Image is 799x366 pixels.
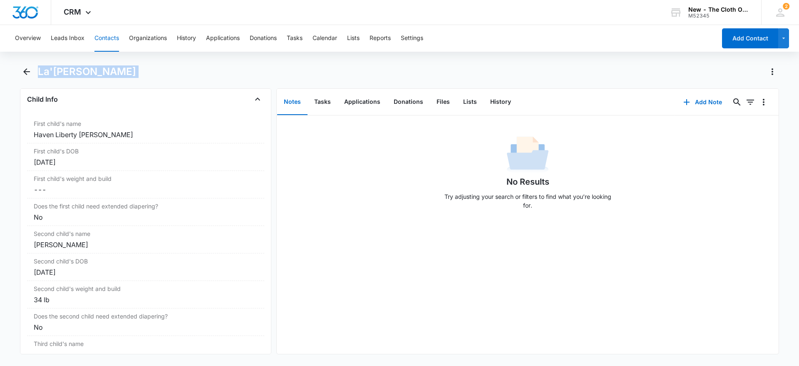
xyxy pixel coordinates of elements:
[313,25,337,52] button: Calendar
[34,147,258,155] label: First child's DOB
[27,198,264,226] div: Does the first child need extended diapering?No
[688,13,749,19] div: account id
[722,28,778,48] button: Add Contact
[370,25,391,52] button: Reports
[27,171,264,198] div: First child's weight and build---
[783,3,789,10] div: notifications count
[34,130,258,140] div: Haven Liberty [PERSON_NAME]
[27,116,264,143] div: First child's nameHaven Liberty [PERSON_NAME]
[177,25,196,52] button: History
[64,8,81,16] span: CRM
[347,25,360,52] button: Lists
[20,65,33,78] button: Back
[34,229,258,238] label: Second child's name
[387,89,430,115] button: Donations
[34,350,258,360] dd: ---
[457,89,484,115] button: Lists
[251,93,264,106] button: Close
[27,226,264,253] div: Second child's name[PERSON_NAME]
[401,25,423,52] button: Settings
[507,134,548,175] img: No Data
[34,202,258,211] label: Does the first child need extended diapering?
[27,143,264,171] div: First child's DOB[DATE]
[277,89,308,115] button: Notes
[440,192,615,210] p: Try adjusting your search or filters to find what you’re looking for.
[51,25,84,52] button: Leads Inbox
[27,94,58,104] h4: Child Info
[484,89,518,115] button: History
[506,175,549,188] h1: No Results
[430,89,457,115] button: Files
[34,212,258,222] div: No
[27,281,264,308] div: Second child's weight and build34 lb
[94,25,119,52] button: Contacts
[744,95,757,109] button: Filters
[34,312,258,321] label: Does the second child need extended diapering?
[730,95,744,109] button: Search...
[27,336,264,363] div: Third child's name---
[34,185,258,195] dd: ---
[675,92,730,112] button: Add Note
[34,240,258,250] div: [PERSON_NAME]
[34,157,258,167] div: [DATE]
[308,89,337,115] button: Tasks
[27,253,264,281] div: Second child's DOB[DATE]
[34,257,258,266] label: Second child's DOB
[34,284,258,293] label: Second child's weight and build
[34,119,258,128] label: First child's name
[34,322,258,332] div: No
[34,295,258,305] div: 34 lb
[206,25,240,52] button: Applications
[757,95,770,109] button: Overflow Menu
[337,89,387,115] button: Applications
[129,25,167,52] button: Organizations
[34,267,258,277] div: [DATE]
[287,25,303,52] button: Tasks
[34,339,258,348] label: Third child's name
[766,65,779,78] button: Actions
[250,25,277,52] button: Donations
[27,308,264,336] div: Does the second child need extended diapering?No
[783,3,789,10] span: 2
[15,25,41,52] button: Overview
[38,65,136,78] h1: La'[PERSON_NAME]
[688,6,749,13] div: account name
[34,174,258,183] label: First child's weight and build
